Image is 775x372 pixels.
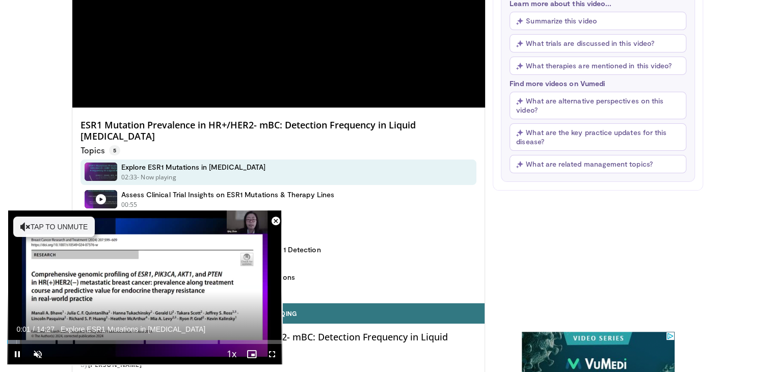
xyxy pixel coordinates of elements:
button: Pause [7,344,28,364]
video-js: Video Player [7,210,282,365]
a: [PERSON_NAME] [88,360,142,369]
span: / [33,325,35,333]
button: What are related management topics? [510,155,686,173]
h4: Assess Clinical Trial Insights on ESR1 Mutations & Therapy Lines [121,190,334,199]
button: What trials are discussed in this video? [510,34,686,52]
button: Playback Rate [221,344,242,364]
p: Find more videos on Vumedi [510,79,686,88]
button: What are alternative perspectives on this video? [510,92,686,119]
button: Fullscreen [262,344,282,364]
span: Explore ESR1 Mutations in [MEDICAL_DATA] [61,325,205,334]
div: Progress Bar [7,340,282,344]
p: - Now playing [137,173,176,182]
span: 5 [109,145,120,155]
button: Summarize this video [510,12,686,30]
button: What therapies are mentioned in this video? [510,57,686,75]
iframe: Advertisement [522,198,675,326]
span: 14:27 [37,325,55,333]
p: 00:55 [121,200,138,209]
button: Close [265,210,286,232]
h4: ESR1 Mutation Prevalence in HR+/HER2- mBC: Detection Frequency in Liquid [MEDICAL_DATA] [81,120,477,142]
button: Unmute [28,344,48,364]
h4: Explore ESR1 Mutations in [MEDICAL_DATA] [121,163,266,172]
button: Enable picture-in-picture mode [242,344,262,364]
p: 02:33 [121,173,138,182]
p: Topics [81,145,120,155]
button: What are the key practice updates for this disease? [510,123,686,151]
button: Tap to unmute [13,217,95,237]
h4: ESR1 Mutation Prevalence in HR+/HER2- mBC: Detection Frequency in Liquid [MEDICAL_DATA] [117,332,477,354]
span: 0:01 [16,325,30,333]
